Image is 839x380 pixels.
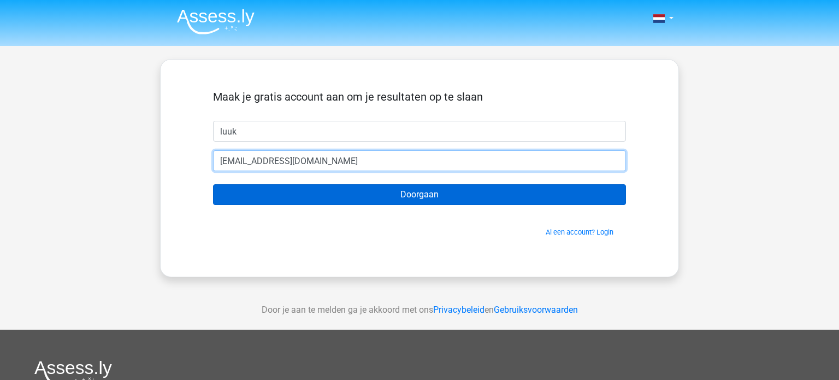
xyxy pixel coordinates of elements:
[213,90,626,103] h5: Maak je gratis account aan om je resultaten op te slaan
[213,184,626,205] input: Doorgaan
[546,228,613,236] a: Al een account? Login
[213,150,626,171] input: Email
[494,305,578,315] a: Gebruiksvoorwaarden
[177,9,255,34] img: Assessly
[433,305,485,315] a: Privacybeleid
[213,121,626,142] input: Voornaam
